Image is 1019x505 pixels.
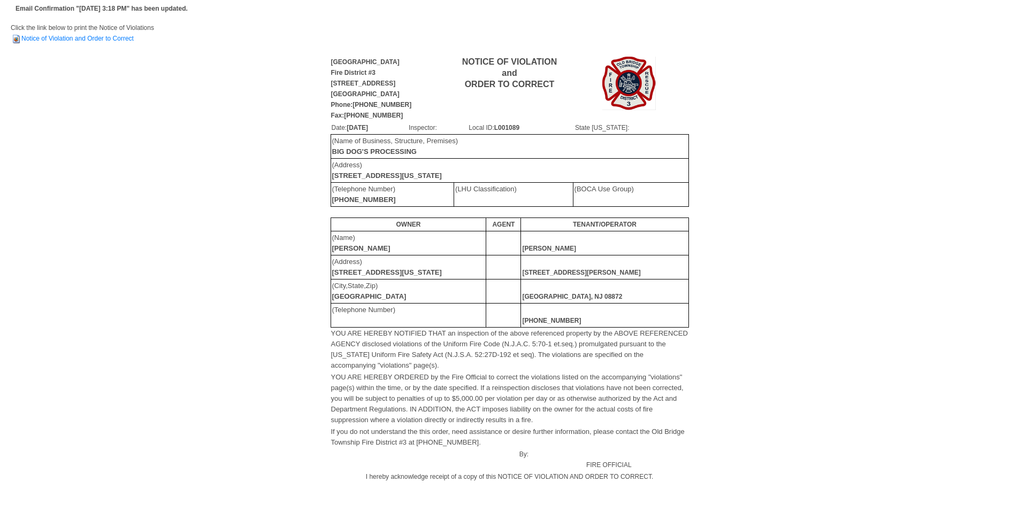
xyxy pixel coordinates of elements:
b: [PERSON_NAME] [522,245,576,252]
font: (BOCA Use Group) [574,185,634,193]
b: [PHONE_NUMBER] [332,196,396,204]
img: Image [602,57,656,110]
img: HTML Document [11,34,21,44]
font: (Address) [332,258,442,276]
font: (Name) [332,234,390,252]
a: Notice of Violation and Order to Correct [11,35,134,42]
td: State [US_STATE]: [574,122,688,134]
b: [PERSON_NAME] [332,244,390,252]
b: L001089 [494,124,519,131]
font: (Telephone Number) [332,306,396,314]
b: [STREET_ADDRESS][US_STATE] [332,268,442,276]
b: [DATE] [347,124,368,131]
b: OWNER [396,221,420,228]
b: [STREET_ADDRESS][US_STATE] [332,172,442,180]
b: [GEOGRAPHIC_DATA], NJ 08872 [522,293,622,300]
font: (Name of Business, Structure, Premises) [332,137,458,156]
b: NOTICE OF VIOLATION and ORDER TO CORRECT [462,57,557,89]
td: Inspector: [408,122,468,134]
b: [GEOGRAPHIC_DATA] [332,292,407,300]
td: Date: [331,122,409,134]
font: YOU ARE HEREBY ORDERED by the Fire Official to correct the violations listed on the accompanying ... [331,373,684,424]
b: AGENT [492,221,515,228]
font: (Address) [332,161,442,180]
font: If you do not understand the this order, need assistance or desire further information, please co... [331,428,685,446]
td: By: [331,448,530,471]
font: (Telephone Number) [332,185,396,204]
td: I hereby acknowledge receipt of a copy of this NOTICE OF VIOLATION AND ORDER TO CORRECT. [331,471,689,483]
b: [GEOGRAPHIC_DATA] Fire District #3 [STREET_ADDRESS] [GEOGRAPHIC_DATA] Phone:[PHONE_NUMBER] Fax:[P... [331,58,412,119]
td: Local ID: [468,122,574,134]
font: (LHU Classification) [455,185,517,193]
span: Click the link below to print the Notice of Violations [11,24,154,42]
td: FIRE OFFICIAL [529,448,688,471]
font: (City,State,Zip) [332,282,407,300]
b: BIG DOG'S PROCESSING [332,147,417,156]
b: [PHONE_NUMBER] [522,317,581,324]
font: YOU ARE HEREBY NOTIFIED THAT an inspection of the above referenced property by the ABOVE REFERENC... [331,329,688,369]
td: Email Confirmation "[DATE] 3:18 PM" has been updated. [14,2,189,15]
b: TENANT/OPERATOR [573,221,637,228]
b: [STREET_ADDRESS][PERSON_NAME] [522,269,640,276]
